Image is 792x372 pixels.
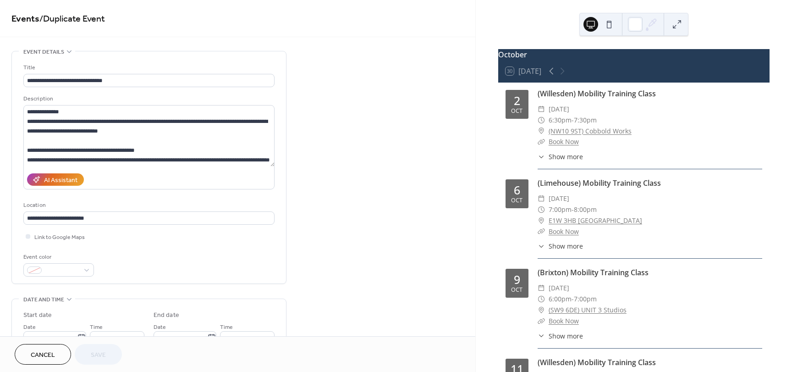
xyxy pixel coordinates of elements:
a: (Limehouse) Mobility Training Class [538,178,661,188]
div: ​ [538,241,545,251]
span: Show more [549,241,583,251]
span: Date [23,322,36,332]
div: ​ [538,283,545,294]
a: E1W 3HB [GEOGRAPHIC_DATA] [549,215,642,226]
span: Time [90,322,103,332]
div: ​ [538,316,545,327]
span: Time [220,322,233,332]
div: ​ [538,305,545,316]
div: ​ [538,215,545,226]
span: Show more [549,331,583,341]
span: [DATE] [549,104,569,115]
div: ​ [538,294,545,305]
button: Cancel [15,344,71,365]
div: 2 [514,95,520,106]
span: Date [154,322,166,332]
span: [DATE] [549,283,569,294]
span: - [572,204,574,215]
span: 7:00pm [574,294,597,305]
a: (Brixton) Mobility Training Class [538,267,649,278]
div: Title [23,63,273,72]
a: Events [11,10,39,28]
button: ​Show more [538,331,583,341]
span: Event details [23,47,64,57]
div: ​ [538,104,545,115]
div: Description [23,94,273,104]
div: ​ [538,152,545,161]
span: Show more [549,152,583,161]
span: [DATE] [549,193,569,204]
span: 8:00pm [574,204,597,215]
div: Oct [511,198,522,204]
button: ​Show more [538,241,583,251]
div: Event color [23,252,92,262]
a: Book Now [549,316,579,325]
div: ​ [538,136,545,147]
div: ​ [538,126,545,137]
div: End date [154,311,179,320]
div: Oct [511,108,522,114]
div: AI Assistant [44,176,77,185]
span: 7:30pm [574,115,597,126]
span: Link to Google Maps [34,233,85,242]
a: (SW9 6DE) UNIT 3 Studios [549,305,627,316]
a: Book Now [549,137,579,146]
div: ​ [538,115,545,126]
span: 7:00pm [549,204,572,215]
div: ​ [538,331,545,341]
a: Book Now [549,227,579,236]
span: - [572,115,574,126]
span: Date and time [23,295,64,305]
span: 6:00pm [549,294,572,305]
a: (NW10 9ST) Cobbold Works [549,126,632,137]
div: Oct [511,287,522,293]
div: 6 [514,184,520,196]
div: ​ [538,226,545,237]
div: ​ [538,193,545,204]
div: Location [23,200,273,210]
div: October [498,49,770,60]
span: 6:30pm [549,115,572,126]
div: ​ [538,204,545,215]
span: - [572,294,574,305]
div: 9 [514,274,520,285]
span: Cancel [31,350,55,360]
button: AI Assistant [27,173,84,186]
a: (Willesden) Mobility Training Class [538,357,656,367]
a: (Willesden) Mobility Training Class [538,89,656,99]
div: Start date [23,311,52,320]
span: / Duplicate Event [39,10,105,28]
button: ​Show more [538,152,583,161]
